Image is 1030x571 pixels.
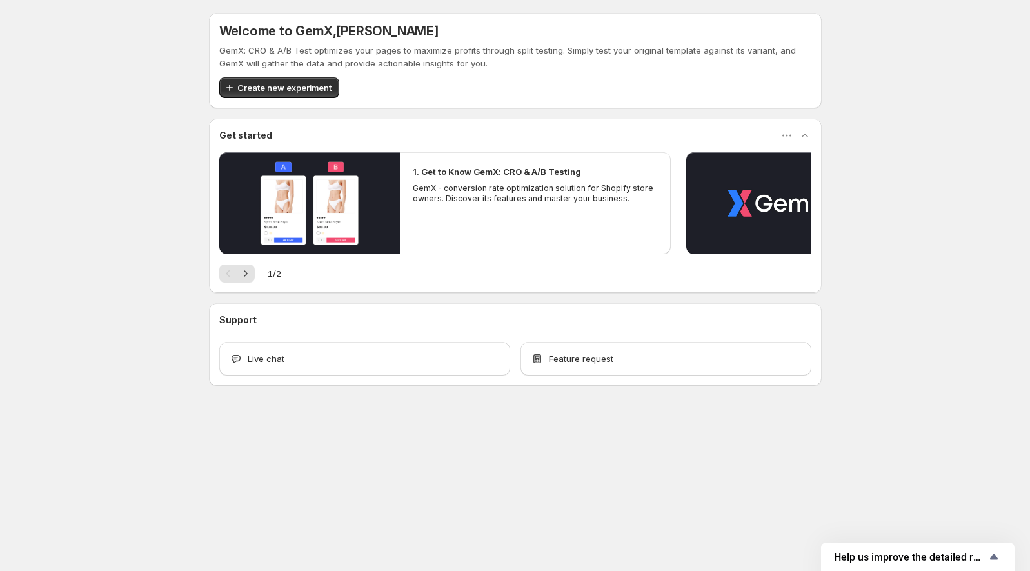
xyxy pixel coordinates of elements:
[237,81,332,94] span: Create new experiment
[219,129,272,142] h3: Get started
[413,183,658,204] p: GemX - conversion rate optimization solution for Shopify store owners. Discover its features and ...
[219,152,400,254] button: Play video
[834,551,986,563] span: Help us improve the detailed report for A/B campaigns
[219,77,339,98] button: Create new experiment
[219,314,257,326] h3: Support
[686,152,867,254] button: Play video
[237,265,255,283] button: Next
[248,352,284,365] span: Live chat
[834,549,1002,565] button: Show survey - Help us improve the detailed report for A/B campaigns
[413,165,581,178] h2: 1. Get to Know GemX: CRO & A/B Testing
[268,267,281,280] span: 1 / 2
[219,23,439,39] h5: Welcome to GemX
[549,352,613,365] span: Feature request
[333,23,439,39] span: , [PERSON_NAME]
[219,44,811,70] p: GemX: CRO & A/B Test optimizes your pages to maximize profits through split testing. Simply test ...
[219,265,255,283] nav: Pagination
